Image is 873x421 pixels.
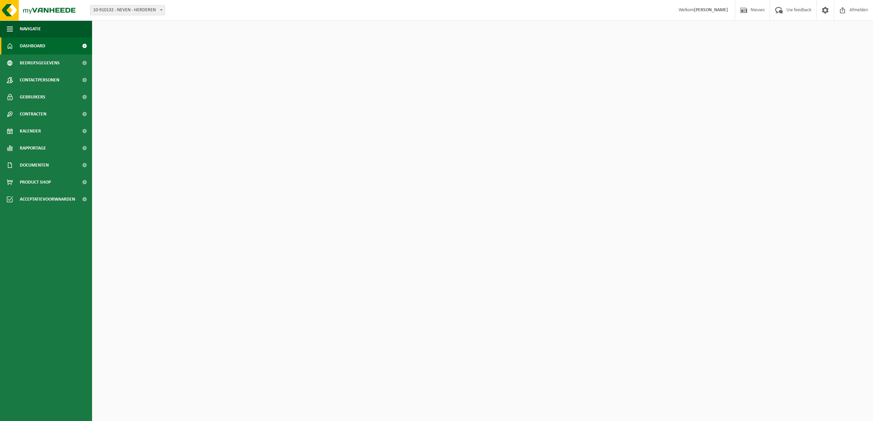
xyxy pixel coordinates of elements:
span: Acceptatievoorwaarden [20,191,75,208]
span: Rapportage [20,140,46,157]
span: Product Shop [20,174,51,191]
span: 10-910132 - NEVEN - HERDEREN [90,5,165,15]
span: Gebruikers [20,89,45,106]
strong: [PERSON_NAME] [694,7,728,13]
span: Bedrijfsgegevens [20,54,60,72]
span: Documenten [20,157,49,174]
span: Contracten [20,106,46,123]
span: Contactpersonen [20,72,59,89]
span: Navigatie [20,20,41,37]
span: Kalender [20,123,41,140]
span: Dashboard [20,37,45,54]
